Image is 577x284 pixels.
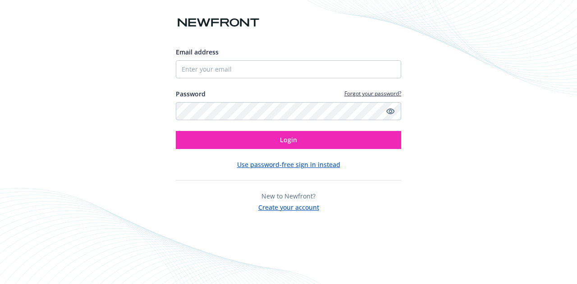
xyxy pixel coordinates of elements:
img: Newfront logo [176,15,261,31]
span: Login [280,135,297,144]
span: Email address [176,48,219,56]
button: Use password-free sign in instead [237,160,340,169]
input: Enter your password [176,102,401,120]
a: Show password [385,106,396,117]
span: New to Newfront? [261,192,316,200]
a: Forgot your password? [344,90,401,97]
input: Enter your email [176,60,401,78]
label: Password [176,89,206,99]
button: Create your account [258,201,319,212]
button: Login [176,131,401,149]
